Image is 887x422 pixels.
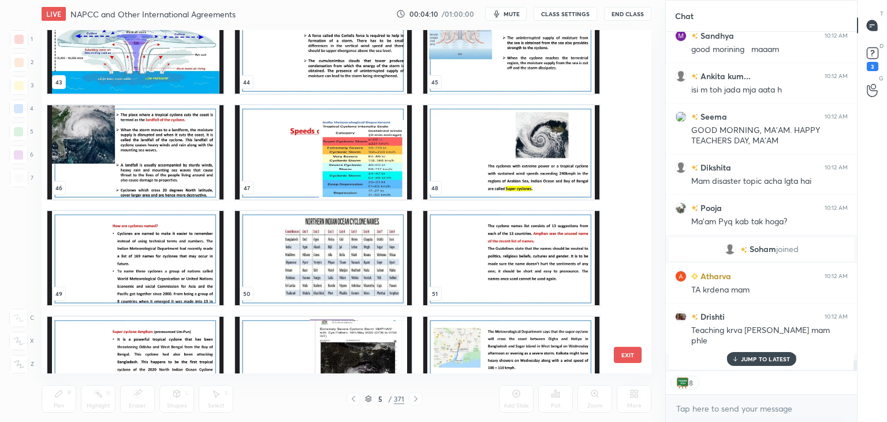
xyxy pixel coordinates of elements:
[47,105,223,199] img: 17570472821BJKNQ.pdf
[698,110,727,123] h6: Seema
[504,10,520,18] span: mute
[388,395,392,402] div: /
[666,32,857,371] div: grid
[698,161,731,173] h6: Dikshita
[691,84,848,96] div: isi m toh jada mja aata h
[42,30,631,373] div: grid
[677,377,688,388] img: thank_you.png
[825,32,848,39] div: 10:12 AM
[825,113,848,120] div: 10:12 AM
[825,164,848,171] div: 10:12 AM
[698,310,725,323] h6: Drishti
[691,216,848,228] div: Ma'am Pyq kab tak hoga?
[675,71,687,82] img: default.png
[42,7,66,21] div: LIVE
[614,347,642,363] button: EXIT
[691,125,848,147] div: GOOD MORNING, MA'AM. HAPPY TEACHERS DAY, MA'AM
[691,165,698,171] img: no-rating-badge.077c3623.svg
[750,245,776,254] span: Soham
[691,314,698,320] img: no-rating-badge.077c3623.svg
[688,378,693,387] div: 8
[675,311,687,323] img: 253d6d5b81754ff5b0a9dff7067180e6.jpg
[741,356,791,362] p: JUMP TO LATEST
[691,114,698,120] img: no-rating-badge.077c3623.svg
[691,33,698,39] img: no-rating-badge.077c3623.svg
[423,317,599,411] img: 17570472821BJKNQ.pdf
[740,247,747,253] img: no-rating-badge.077c3623.svg
[691,176,848,187] div: Mam disaster topic acha lgta hai
[691,73,698,80] img: no-rating-badge.077c3623.svg
[691,205,698,212] img: no-rating-badge.077c3623.svg
[9,146,33,164] div: 6
[374,395,386,402] div: 5
[880,9,884,18] p: T
[825,273,848,280] div: 10:12 AM
[394,394,404,404] div: 371
[867,62,878,71] div: 3
[675,202,687,214] img: 3
[70,9,236,20] h4: NAPCC and Other International Agreements
[604,7,651,21] button: End Class
[825,73,848,80] div: 10:12 AM
[485,7,527,21] button: mute
[675,30,687,42] img: 2366fecd23a94ae1b556d85080cf2dec.jpg
[825,205,848,212] div: 10:12 AM
[825,313,848,320] div: 10:12 AM
[9,123,33,141] div: 5
[691,44,848,55] div: good morining maaam
[10,53,33,72] div: 2
[698,29,734,42] h6: Sandhya
[675,271,687,282] img: 037af909af264af6940d1688ab774d09.jpg
[691,325,848,347] div: Teaching krva [PERSON_NAME] mam phle
[10,355,34,373] div: Z
[235,317,411,411] img: 17570472821BJKNQ.pdf
[534,7,597,21] button: CLASS SETTINGS
[423,211,599,305] img: 17570472821BJKNQ.pdf
[10,76,33,95] div: 3
[691,284,848,296] div: TA krdena mam
[698,270,731,282] h6: Atharva
[235,211,411,305] img: 17570472821BJKNQ.pdf
[675,162,687,173] img: default.png
[10,30,33,49] div: 1
[235,105,411,199] img: 17570472821BJKNQ.pdf
[776,245,799,254] span: joined
[675,111,687,123] img: 3
[879,74,884,83] p: G
[47,317,223,411] img: 17570472821BJKNQ.pdf
[9,332,34,350] div: X
[9,99,33,118] div: 4
[724,243,736,255] img: default.png
[698,202,722,214] h6: Pooja
[423,105,599,199] img: 17570472821BJKNQ.pdf
[9,309,34,327] div: C
[47,211,223,305] img: 17570472821BJKNQ.pdf
[879,42,884,50] p: D
[691,273,698,280] img: Learner_Badge_beginner_1_8b307cf2a0.svg
[666,1,703,31] p: Chat
[698,70,751,82] h6: Ankita kum...
[10,169,33,187] div: 7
